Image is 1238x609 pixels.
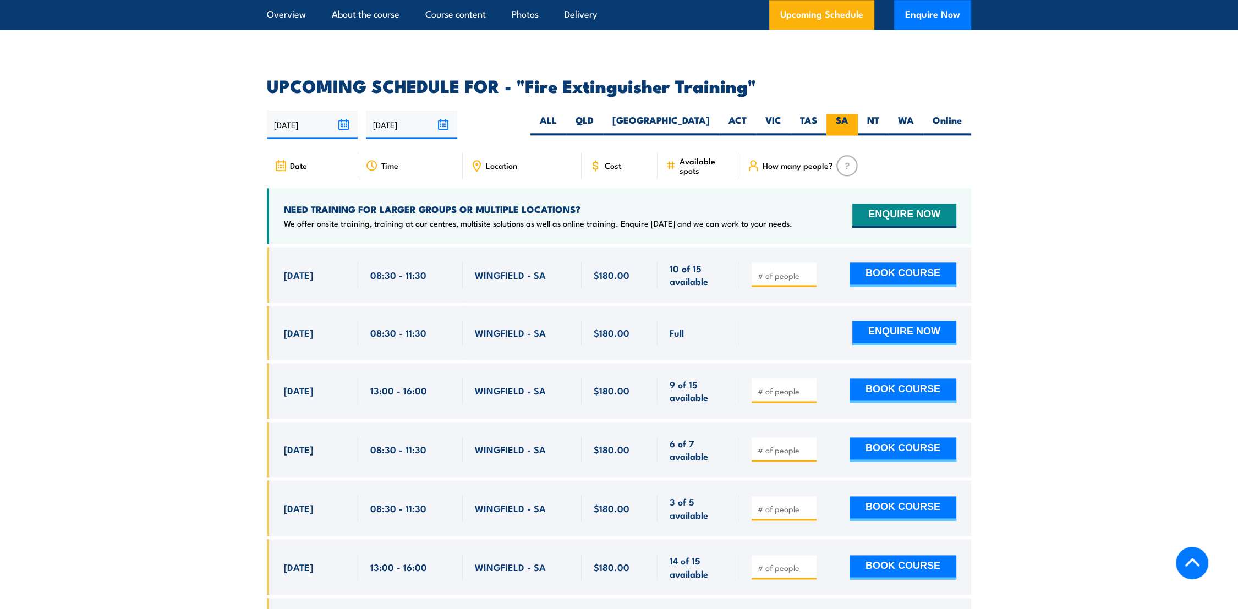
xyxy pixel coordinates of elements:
button: BOOK COURSE [850,378,956,403]
button: ENQUIRE NOW [852,204,956,228]
span: 13:00 - 16:00 [370,561,427,573]
span: $180.00 [594,268,629,281]
input: # of people [758,270,813,281]
span: How many people? [763,161,833,170]
span: WINGFIELD - SA [475,502,546,514]
span: [DATE] [284,561,313,573]
span: [DATE] [284,326,313,339]
span: WINGFIELD - SA [475,326,546,339]
span: $180.00 [594,326,629,339]
input: # of people [758,503,813,514]
label: NT [858,114,889,135]
span: 08:30 - 11:30 [370,443,426,456]
span: $180.00 [594,384,629,397]
span: $180.00 [594,443,629,456]
label: QLD [566,114,603,135]
label: VIC [756,114,791,135]
span: 3 of 5 available [670,495,727,521]
span: [DATE] [284,268,313,281]
span: 6 of 7 available [670,437,727,463]
input: # of people [758,386,813,397]
label: ALL [530,114,566,135]
input: # of people [758,445,813,456]
button: BOOK COURSE [850,496,956,520]
span: 14 of 15 available [670,554,727,580]
label: SA [826,114,858,135]
label: WA [889,114,923,135]
span: [DATE] [284,384,313,397]
span: WINGFIELD - SA [475,443,546,456]
h2: UPCOMING SCHEDULE FOR - "Fire Extinguisher Training" [267,78,971,93]
span: Location [486,161,517,170]
span: $180.00 [594,561,629,573]
span: $180.00 [594,502,629,514]
label: [GEOGRAPHIC_DATA] [603,114,719,135]
button: ENQUIRE NOW [852,321,956,345]
span: Full [670,326,684,339]
span: [DATE] [284,502,313,514]
span: Time [381,161,398,170]
span: Date [290,161,307,170]
input: From date [267,111,358,139]
span: 08:30 - 11:30 [370,502,426,514]
span: 9 of 15 available [670,378,727,404]
label: Online [923,114,971,135]
label: ACT [719,114,756,135]
button: BOOK COURSE [850,437,956,462]
span: WINGFIELD - SA [475,384,546,397]
p: We offer onsite training, training at our centres, multisite solutions as well as online training... [284,218,792,229]
input: # of people [758,562,813,573]
span: 10 of 15 available [670,262,727,288]
span: 13:00 - 16:00 [370,384,427,397]
span: WINGFIELD - SA [475,561,546,573]
button: BOOK COURSE [850,262,956,287]
span: [DATE] [284,443,313,456]
label: TAS [791,114,826,135]
span: Cost [605,161,621,170]
span: WINGFIELD - SA [475,268,546,281]
span: Available spots [680,156,732,175]
h4: NEED TRAINING FOR LARGER GROUPS OR MULTIPLE LOCATIONS? [284,203,792,215]
span: 08:30 - 11:30 [370,268,426,281]
span: 08:30 - 11:30 [370,326,426,339]
button: BOOK COURSE [850,555,956,579]
input: To date [366,111,457,139]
